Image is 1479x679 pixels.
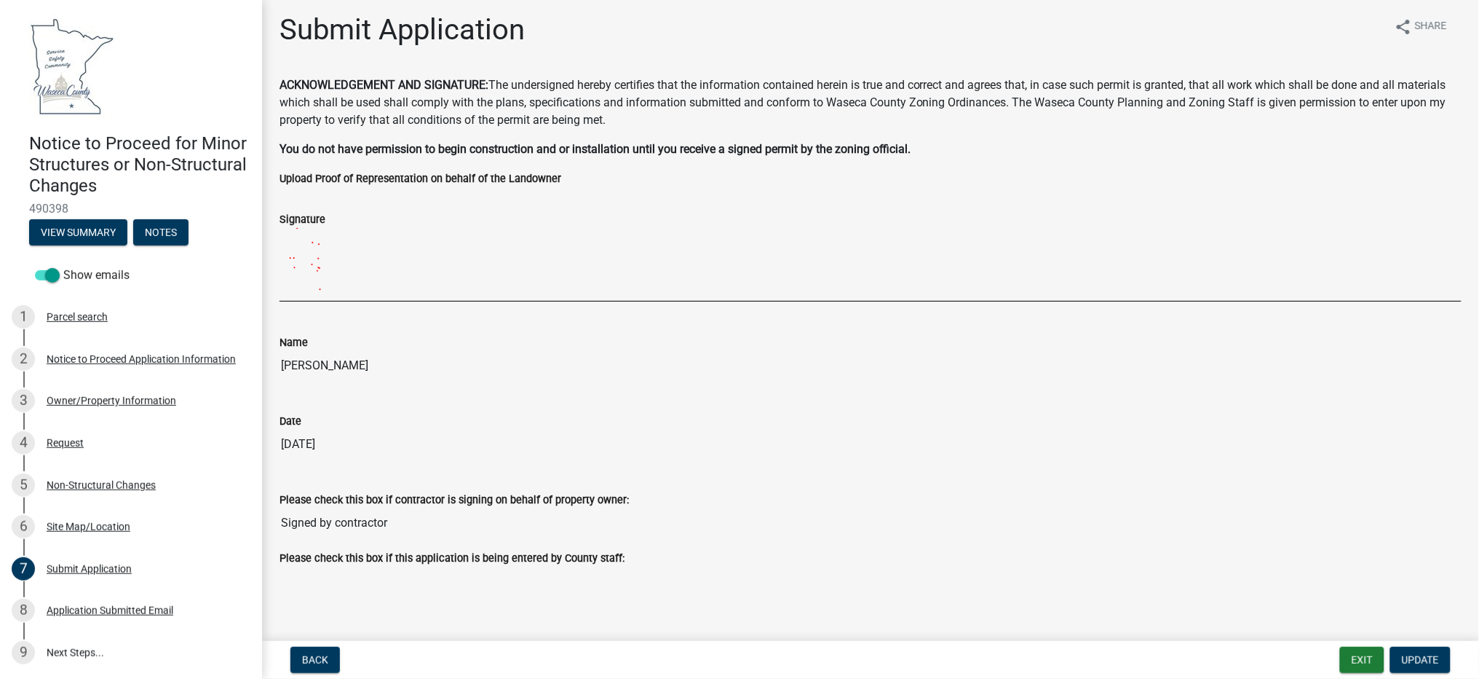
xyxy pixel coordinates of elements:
[279,554,624,564] label: Please check this box if this application is being entered by County staff:
[47,438,84,448] div: Request
[47,312,108,322] div: Parcel search
[12,557,35,581] div: 7
[29,228,127,240] wm-modal-confirm: Summary
[279,142,911,156] strong: You do not have permission to begin construction and or installation until you receive a signed p...
[29,202,233,216] span: 490398
[279,76,1462,129] p: The undersigned hereby certifies that the information contained herein is true and correct and ag...
[12,515,35,538] div: 6
[29,219,127,246] button: View Summary
[133,228,189,240] wm-modal-confirm: Notes
[1415,18,1447,36] span: Share
[279,495,629,506] label: Please check this box if contractor is signing on behalf of property owner:
[279,228,1085,301] img: gtmrRQAAAAZJREFUAwDMwn0jICQONwAAAABJRU5ErkJggg==
[12,389,35,412] div: 3
[279,78,488,92] strong: ACKNOWLEDGEMENT AND SIGNATURE:
[1402,654,1439,666] span: Update
[29,14,115,118] img: Waseca County, Minnesota
[12,305,35,329] div: 1
[12,641,35,664] div: 9
[1395,18,1412,36] i: share
[1390,647,1451,673] button: Update
[279,174,561,184] label: Upload Proof of Representation on behalf of the Landowner
[12,348,35,371] div: 2
[47,396,176,406] div: Owner/Property Information
[1383,12,1459,41] button: shareShare
[47,354,236,364] div: Notice to Proceed Application Information
[279,215,325,225] label: Signature
[133,219,189,246] button: Notes
[47,480,156,490] div: Non-Structural Changes
[12,599,35,622] div: 8
[279,12,525,47] h1: Submit Application
[302,654,328,666] span: Back
[12,431,35,455] div: 4
[290,647,340,673] button: Back
[47,564,132,574] div: Submit Application
[29,133,250,196] h4: Notice to Proceed for Minor Structures or Non-Structural Changes
[279,417,301,427] label: Date
[12,474,35,497] div: 5
[47,522,130,532] div: Site Map/Location
[35,267,130,284] label: Show emails
[47,605,173,616] div: Application Submitted Email
[279,338,308,348] label: Name
[1340,647,1384,673] button: Exit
